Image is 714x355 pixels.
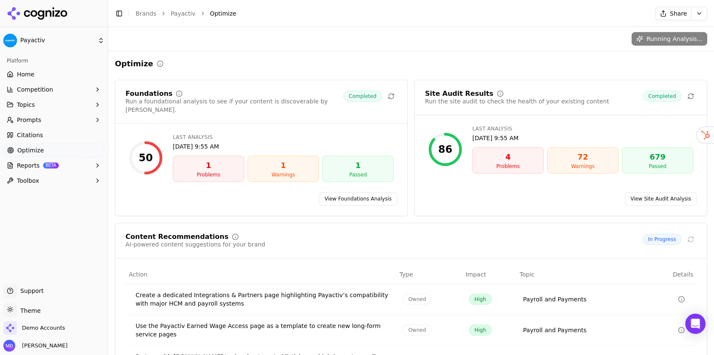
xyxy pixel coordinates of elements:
[3,83,104,96] button: Competition
[43,163,59,168] span: BETA
[210,9,237,18] span: Optimize
[472,125,693,132] div: Last Analysis
[3,144,104,157] a: Optimize
[3,321,17,335] img: Demo Accounts
[17,100,35,109] span: Topics
[125,233,229,240] div: Content Recommendations
[343,91,382,102] span: Completed
[3,34,17,47] img: Payactiv
[438,143,452,156] div: 86
[17,146,44,154] span: Optimize
[551,163,615,170] div: Warnings
[326,160,390,171] div: 1
[177,171,240,178] div: Problems
[3,68,104,81] a: Home
[251,171,315,178] div: Warnings
[136,10,156,17] a: Brands
[469,294,492,305] span: High
[462,265,516,284] th: Impact
[476,163,540,170] div: Problems
[17,307,41,314] span: Theme
[125,240,265,249] div: AI-powered content suggestions for your brand
[173,142,394,151] div: [DATE] 9:55 AM
[173,134,394,141] div: Last Analysis
[251,160,315,171] div: 1
[17,287,44,295] span: Support
[3,174,104,187] button: Toolbox
[425,90,493,97] div: Site Audit Results
[476,151,540,163] div: 4
[125,97,343,114] div: Run a foundational analysis to see if your content is discoverable by [PERSON_NAME].
[171,9,196,18] a: Payactiv
[466,270,486,279] span: Impact
[516,265,649,284] th: Topic
[22,324,65,332] span: Demo Accounts
[625,192,697,206] a: View Site Audit Analysis
[3,54,104,68] div: Platform
[139,151,153,165] div: 50
[136,291,389,308] div: Create a dedicated Integrations & Partners page highlighting Payactiv’s compatibility with major ...
[136,9,638,18] nav: breadcrumb
[551,151,615,163] div: 72
[17,131,43,139] span: Citations
[177,160,240,171] div: 1
[3,340,15,352] img: Melissa Dowd
[326,171,390,178] div: Passed
[520,270,534,279] span: Topic
[403,325,431,336] span: Owned
[17,176,39,185] span: Toolbox
[685,314,706,334] div: Open Intercom Messenger
[115,58,153,70] h2: Optimize
[17,161,40,170] span: Reports
[523,326,586,334] a: Payroll and Payments
[19,342,68,350] span: [PERSON_NAME]
[17,70,34,79] span: Home
[425,97,609,106] div: Run the site audit to check the health of your existing content
[125,265,396,284] th: Action
[3,98,104,111] button: Topics
[399,270,413,279] span: Type
[319,192,397,206] a: View Foundations Analysis
[20,37,94,44] span: Payactiv
[3,128,104,142] a: Citations
[136,322,389,339] div: Use the Payactiv Earned Wage Access page as a template to create new long-form service pages
[3,321,65,335] button: Open organization switcher
[472,134,693,142] div: [DATE] 9:55 AM
[129,270,147,279] span: Action
[469,325,492,336] span: High
[643,234,681,245] span: In Progress
[655,7,691,20] button: Share
[3,113,104,127] button: Prompts
[652,270,693,279] span: Details
[626,163,689,170] div: Passed
[643,91,681,102] span: Completed
[523,295,586,304] a: Payroll and Payments
[3,159,104,172] button: ReportsBETA
[626,151,689,163] div: 679
[649,265,697,284] th: Details
[17,85,53,94] span: Competition
[396,265,462,284] th: Type
[3,340,68,352] button: Open user button
[17,116,41,124] span: Prompts
[403,294,431,305] span: Owned
[125,90,172,97] div: Foundations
